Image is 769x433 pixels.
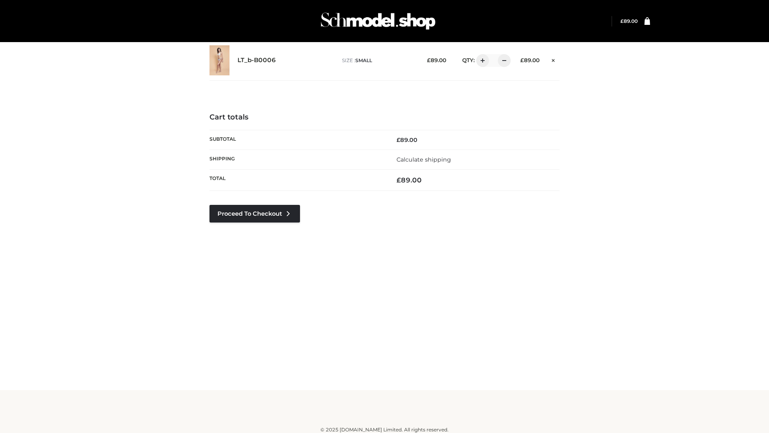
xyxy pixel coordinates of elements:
span: £ [427,57,431,63]
bdi: 89.00 [397,136,417,144]
div: QTY: [454,54,508,67]
a: LT_b-B0006 [238,57,276,64]
p: size : [342,57,415,64]
th: Subtotal [209,130,384,150]
th: Total [209,170,384,191]
img: Schmodel Admin 964 [318,5,438,37]
th: Shipping [209,150,384,169]
bdi: 89.00 [397,176,422,184]
span: £ [620,18,624,24]
bdi: 89.00 [520,57,540,63]
a: Calculate shipping [397,156,451,163]
a: Remove this item [548,54,560,65]
span: £ [397,136,400,144]
span: £ [520,57,524,63]
h4: Cart totals [209,113,560,122]
span: SMALL [355,57,372,63]
bdi: 89.00 [620,18,638,24]
span: £ [397,176,401,184]
a: Proceed to Checkout [209,205,300,223]
bdi: 89.00 [427,57,446,63]
a: £89.00 [620,18,638,24]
